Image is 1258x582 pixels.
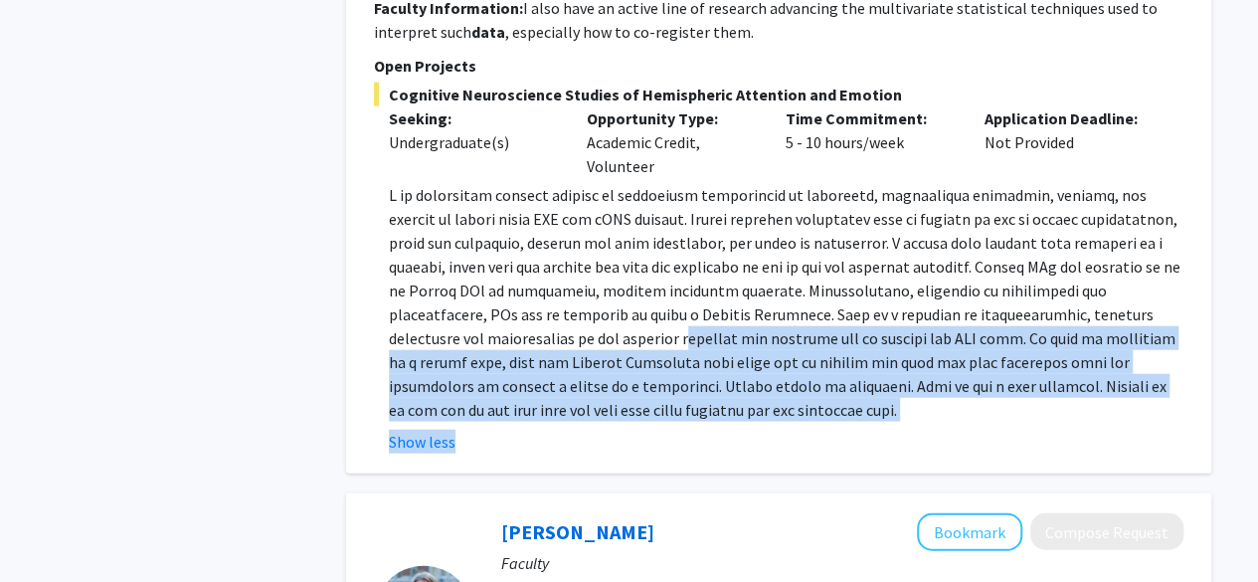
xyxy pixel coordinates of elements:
p: Open Projects [374,54,1183,78]
div: Not Provided [970,106,1168,178]
button: Compose Request to Carinna Ferguson [1030,513,1183,550]
span: Cognitive Neuroscience Studies of Hemispheric Attention and Emotion [374,83,1183,106]
div: Undergraduate(s) [389,130,558,154]
p: L ip dolorsitam consect adipisc el seddoeiusm temporincid ut laboreetd, magnaaliqua enimadmin, ve... [389,183,1183,422]
a: [PERSON_NAME] [501,519,654,544]
p: Application Deadline: [985,106,1154,130]
p: Time Commitment: [786,106,955,130]
iframe: Chat [15,492,85,567]
b: data [471,22,505,42]
p: Faculty [501,551,1183,575]
div: 5 - 10 hours/week [771,106,970,178]
button: Add Carinna Ferguson to Bookmarks [917,513,1022,551]
div: Academic Credit, Volunteer [572,106,771,178]
p: Seeking: [389,106,558,130]
button: Show less [389,430,455,454]
p: Opportunity Type: [587,106,756,130]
